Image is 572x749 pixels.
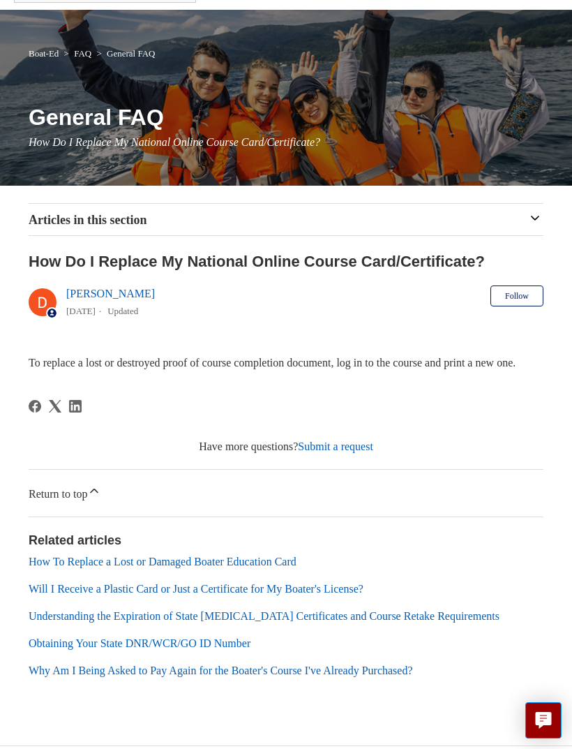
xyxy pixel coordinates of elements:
li: Boat-Ed [29,48,61,59]
a: X Corp [49,400,61,413]
a: Submit a request [298,440,373,452]
li: General FAQ [93,48,155,59]
div: Have more questions? [29,438,543,455]
a: Understanding the Expiration of State [MEDICAL_DATA] Certificates and Course Retake Requirements [29,610,499,622]
a: Facebook [29,400,41,413]
a: Obtaining Your State DNR/WCR/GO ID Number [29,637,250,649]
a: FAQ [74,48,91,59]
a: Why Am I Being Asked to Pay Again for the Boater's Course I've Already Purchased? [29,665,413,676]
a: LinkedIn [69,400,82,413]
a: Will I Receive a Plastic Card or Just a Certificate for My Boater's License? [29,583,363,595]
a: [PERSON_NAME] [66,288,155,299]
span: Articles in this section [29,213,146,227]
svg: Share this page on Facebook [29,400,41,413]
li: Updated [107,306,138,316]
h2: Related articles [29,531,543,550]
h2: How Do I Replace My National Online Course Card/Certificate? [29,250,543,273]
a: How To Replace a Lost or Damaged Boater Education Card [29,556,296,568]
button: Follow Article [490,285,543,306]
span: How Do I Replace My National Online Course Card/Certificate? [29,136,320,148]
svg: Share this page on X Corp [49,400,61,413]
time: 03/01/2024, 17:03 [66,306,96,316]
h1: General FAQ [29,101,543,134]
a: Return to top [29,470,543,517]
svg: Share this page on LinkedIn [69,400,82,413]
a: General FAQ [107,48,155,59]
span: To replace a lost or destroyed proof of course completion document, log in to the course and prin... [29,357,515,369]
button: Live chat [525,702,562,739]
a: Boat-Ed [29,48,59,59]
li: FAQ [61,48,94,59]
